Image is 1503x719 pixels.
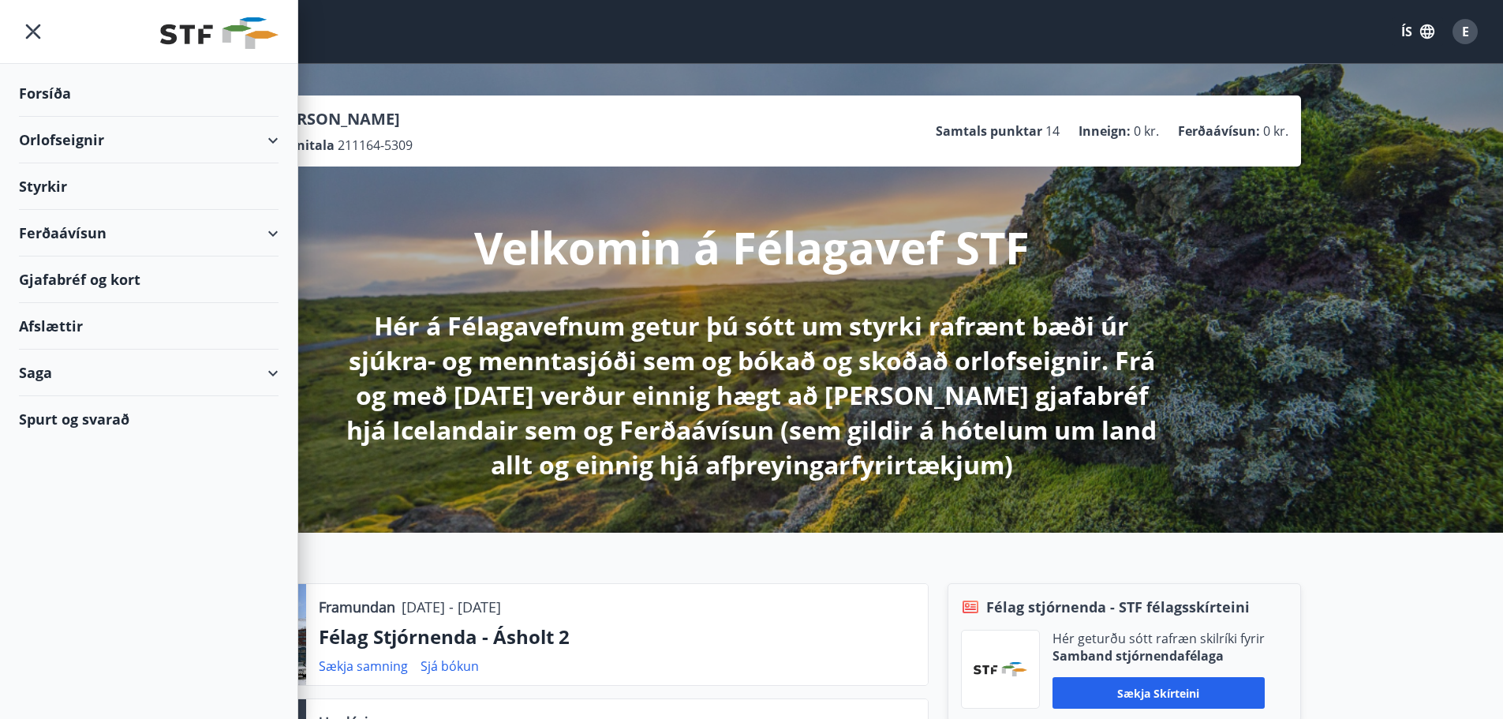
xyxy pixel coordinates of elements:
[474,217,1030,277] p: Velkomin á Félagavef STF
[160,17,279,49] img: union_logo
[19,210,279,257] div: Ferðaávísun
[1052,630,1265,647] p: Hér geturðu sótt rafræn skilríki fyrir
[19,396,279,442] div: Spurt og svarað
[335,309,1168,482] p: Hér á Félagavefnum getur þú sótt um styrki rafrænt bæði úr sjúkra- og menntasjóði sem og bókað og...
[19,117,279,163] div: Orlofseignir
[1178,122,1260,140] p: Ferðaávísun :
[272,108,413,130] p: [PERSON_NAME]
[19,17,47,46] button: menu
[338,137,413,154] span: 211164-5309
[1393,17,1443,46] button: ÍS
[319,657,408,675] a: Sækja samning
[19,303,279,350] div: Afslættir
[19,70,279,117] div: Forsíða
[319,597,395,617] p: Framundan
[974,662,1027,676] img: vjCaq2fThgY3EUYqSgpjEiBg6WP39ov69hlhuPVN.png
[19,257,279,303] div: Gjafabréf og kort
[421,657,479,675] a: Sjá bókun
[319,624,915,650] p: Félag Stjórnenda - Ásholt 2
[936,122,1042,140] p: Samtals punktar
[1079,122,1131,140] p: Inneign :
[19,350,279,396] div: Saga
[1052,647,1265,665] p: Samband stjórnendafélaga
[1134,122,1159,140] span: 0 kr.
[1446,13,1484,51] button: E
[19,163,279,210] div: Styrkir
[986,597,1250,617] span: Félag stjórnenda - STF félagsskírteini
[402,597,501,617] p: [DATE] - [DATE]
[1052,677,1265,709] button: Sækja skírteini
[272,137,335,154] p: Kennitala
[1045,122,1060,140] span: 14
[1462,23,1469,40] span: E
[1263,122,1288,140] span: 0 kr.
